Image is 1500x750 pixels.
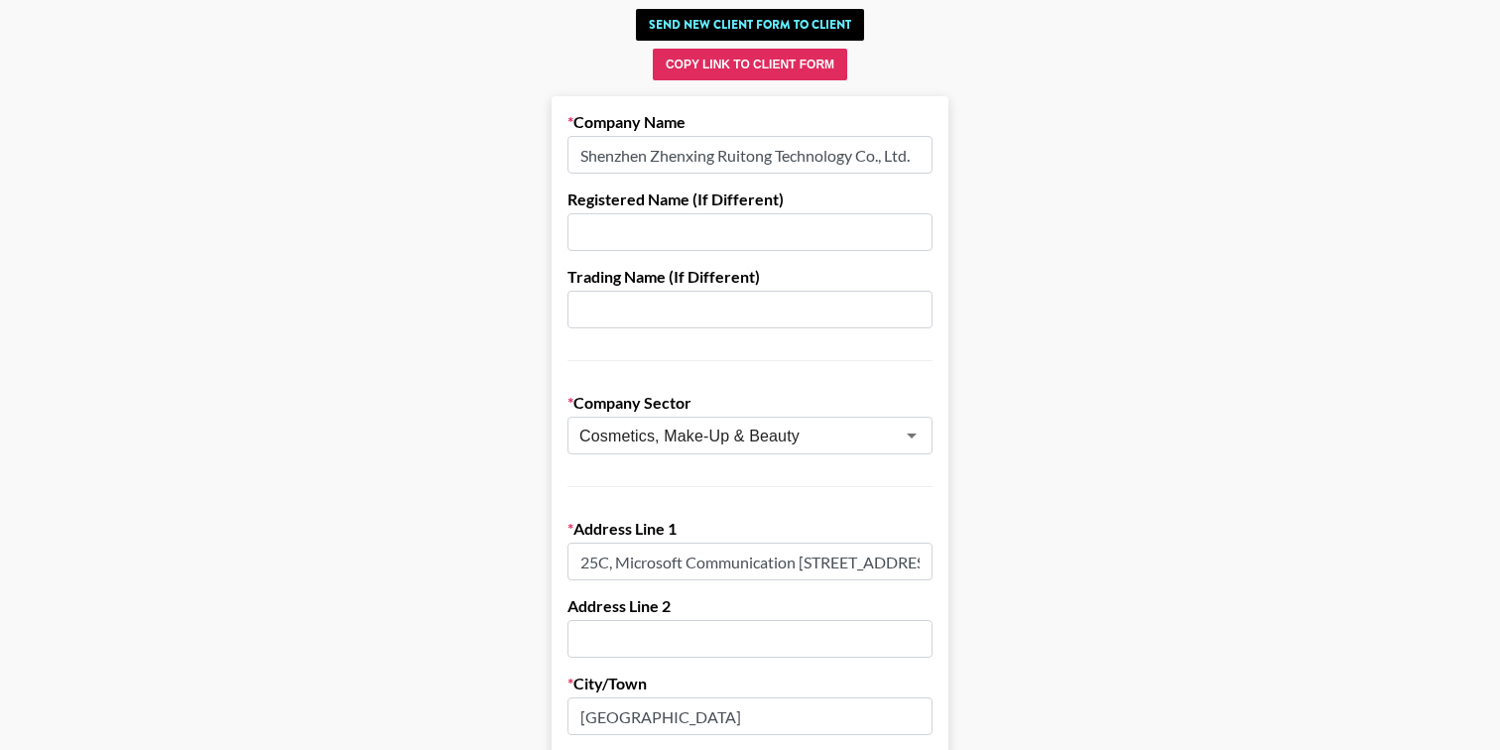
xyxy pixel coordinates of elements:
label: Trading Name (If Different) [567,267,933,287]
button: Copy Link to Client Form [653,49,847,80]
label: Company Sector [567,393,933,413]
label: Address Line 1 [567,519,933,539]
button: Send New Client Form to Client [636,9,864,41]
button: Open [898,422,926,449]
label: City/Town [567,674,933,693]
label: Address Line 2 [567,596,933,616]
label: Company Name [567,112,933,132]
label: Registered Name (If Different) [567,189,933,209]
